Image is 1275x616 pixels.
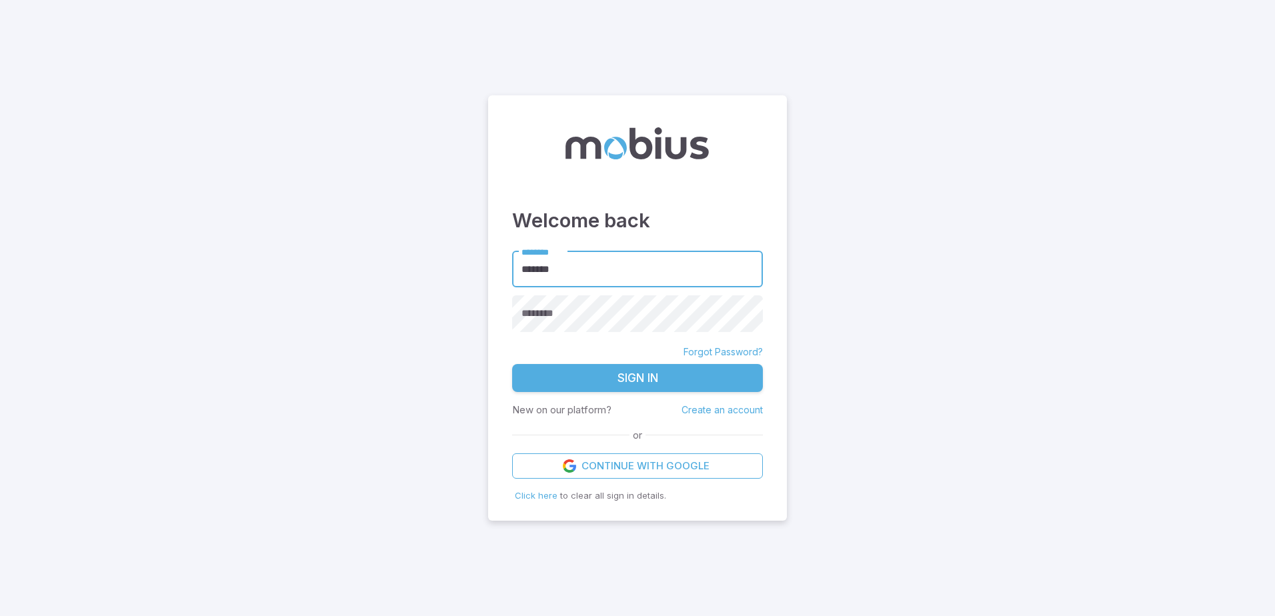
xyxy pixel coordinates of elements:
[512,206,763,235] h3: Welcome back
[512,453,763,479] a: Continue with Google
[629,428,646,443] span: or
[515,489,760,503] p: to clear all sign in details.
[512,364,763,392] button: Sign In
[684,345,763,359] a: Forgot Password?
[515,490,557,501] span: Click here
[682,404,763,415] a: Create an account
[512,403,611,417] p: New on our platform?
